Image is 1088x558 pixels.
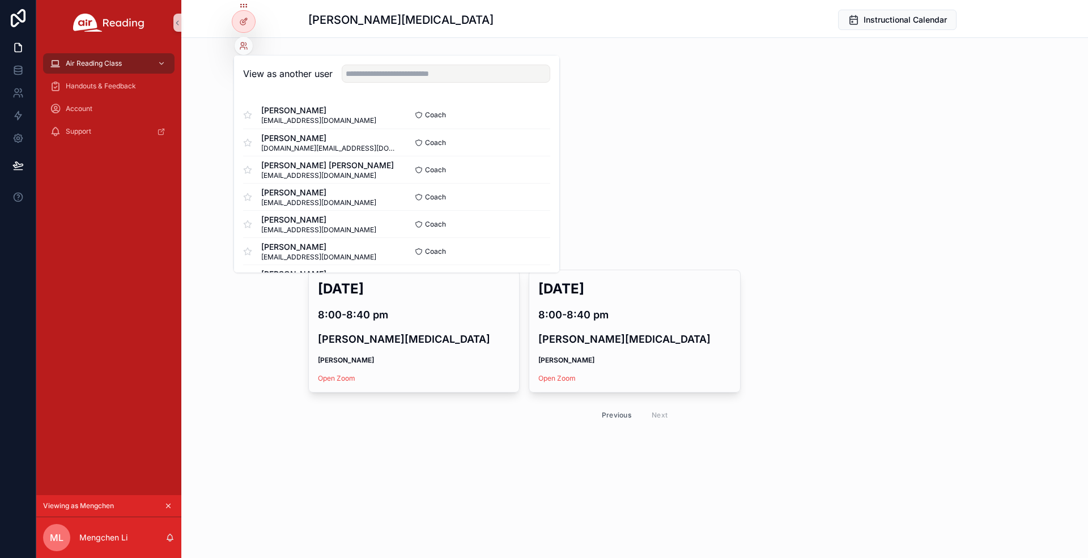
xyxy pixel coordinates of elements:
[318,331,510,347] h4: [PERSON_NAME][MEDICAL_DATA]
[261,171,394,180] span: [EMAIL_ADDRESS][DOMAIN_NAME]
[66,104,92,113] span: Account
[425,220,446,229] span: Coach
[538,356,594,364] strong: [PERSON_NAME]
[261,253,376,262] span: [EMAIL_ADDRESS][DOMAIN_NAME]
[261,160,394,171] span: [PERSON_NAME] [PERSON_NAME]
[43,121,175,142] a: Support
[318,279,510,298] h2: [DATE]
[43,76,175,96] a: Handouts & Feedback
[261,133,397,144] span: [PERSON_NAME]
[261,116,376,125] span: [EMAIL_ADDRESS][DOMAIN_NAME]
[425,138,446,147] span: Coach
[66,127,91,136] span: Support
[50,531,63,544] span: ML
[425,193,446,202] span: Coach
[43,53,175,74] a: Air Reading Class
[261,105,376,116] span: [PERSON_NAME]
[538,307,730,322] h4: 8:00-8:40 pm
[594,406,639,424] button: Previous
[43,501,114,510] span: Viewing as Mengchen
[308,12,494,28] h1: [PERSON_NAME][MEDICAL_DATA]
[73,14,144,32] img: App logo
[36,45,181,156] div: scrollable content
[66,59,122,68] span: Air Reading Class
[864,14,947,25] span: Instructional Calendar
[79,532,127,543] p: Mengchen Li
[838,10,957,30] button: Instructional Calendar
[261,214,376,225] span: [PERSON_NAME]
[261,225,376,235] span: [EMAIL_ADDRESS][DOMAIN_NAME]
[425,165,446,174] span: Coach
[318,307,510,322] h4: 8:00-8:40 pm
[261,241,376,253] span: [PERSON_NAME]
[425,247,446,256] span: Coach
[261,144,397,153] span: [DOMAIN_NAME][EMAIL_ADDRESS][DOMAIN_NAME]
[538,331,730,347] h4: [PERSON_NAME][MEDICAL_DATA]
[425,110,446,120] span: Coach
[538,279,730,298] h2: [DATE]
[261,269,376,280] span: [PERSON_NAME]
[318,374,355,382] a: Open Zoom
[43,99,175,119] a: Account
[66,82,136,91] span: Handouts & Feedback
[538,374,576,382] a: Open Zoom
[261,198,376,207] span: [EMAIL_ADDRESS][DOMAIN_NAME]
[318,356,374,364] strong: [PERSON_NAME]
[243,67,333,80] h2: View as another user
[261,187,376,198] span: [PERSON_NAME]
